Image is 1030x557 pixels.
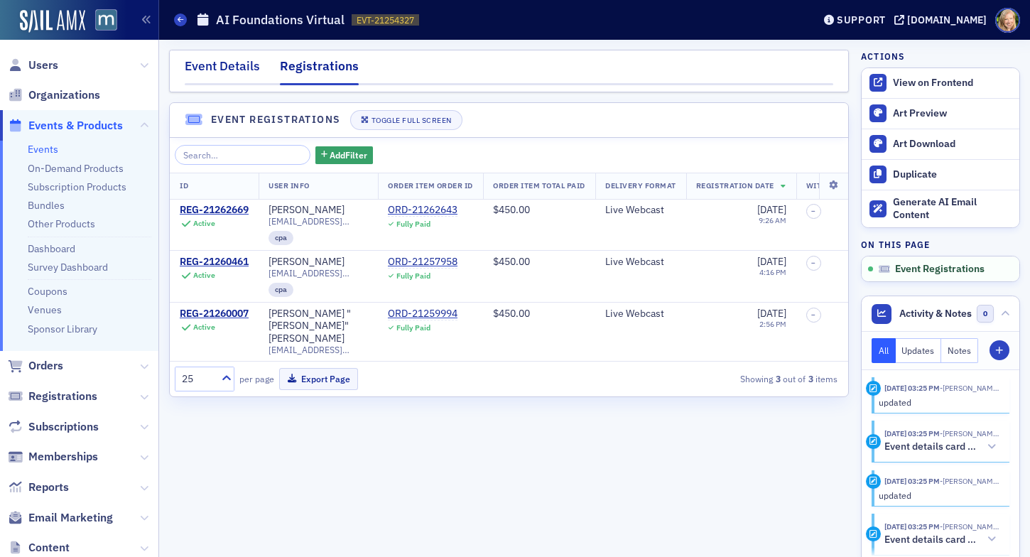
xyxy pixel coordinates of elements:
[269,216,368,227] span: [EMAIL_ADDRESS][DOMAIN_NAME]
[28,285,67,298] a: Coupons
[879,489,1000,502] div: updated
[8,540,70,556] a: Content
[239,372,274,385] label: per page
[28,180,126,193] a: Subscription Products
[28,199,65,212] a: Bundles
[28,143,58,156] a: Events
[866,434,881,449] div: Activity
[8,419,99,435] a: Subscriptions
[879,396,1000,409] div: updated
[862,68,1019,98] a: View on Frontend
[388,180,473,190] span: Order Item Order ID
[884,521,940,531] time: 8/4/2025 03:25 PM
[388,308,457,320] a: ORD-21259994
[28,419,99,435] span: Subscriptions
[269,345,368,355] span: [EMAIL_ADDRESS][DOMAIN_NAME]
[28,389,97,404] span: Registrations
[20,10,85,33] a: SailAMX
[28,303,62,316] a: Venues
[185,57,260,83] div: Event Details
[8,58,58,73] a: Users
[8,358,63,374] a: Orders
[269,231,293,245] div: cpa
[211,112,341,127] h4: Event Registrations
[605,204,676,217] div: Live Webcast
[837,13,886,26] div: Support
[757,203,786,216] span: [DATE]
[269,180,310,190] span: User Info
[862,190,1019,228] button: Generate AI Email Content
[866,381,881,396] div: Update
[605,256,676,269] div: Live Webcast
[884,440,999,455] button: Event details card updated
[884,428,940,438] time: 8/4/2025 03:25 PM
[193,271,215,280] div: Active
[872,338,896,363] button: All
[940,476,999,486] span: Dee Sullivan
[28,162,124,175] a: On-Demand Products
[8,510,113,526] a: Email Marketing
[893,196,1012,221] div: Generate AI Email Content
[995,8,1020,33] span: Profile
[941,338,978,363] button: Notes
[182,372,213,386] div: 25
[193,219,215,228] div: Active
[396,323,430,332] div: Fully Paid
[269,308,368,345] a: [PERSON_NAME] "[PERSON_NAME]" [PERSON_NAME]
[269,283,293,297] div: cpa
[180,180,188,190] span: ID
[773,372,783,385] strong: 3
[493,180,585,190] span: Order Item Total Paid
[193,323,215,332] div: Active
[884,383,940,393] time: 8/4/2025 03:25 PM
[493,203,530,216] span: $450.00
[605,308,676,320] div: Live Webcast
[28,242,75,255] a: Dashboard
[28,480,69,495] span: Reports
[28,118,123,134] span: Events & Products
[894,15,992,25] button: [DOMAIN_NAME]
[862,129,1019,159] a: Art Download
[28,87,100,103] span: Organizations
[180,308,249,320] a: REG-21260007
[350,110,462,130] button: Toggle Full Screen
[757,255,786,268] span: [DATE]
[388,256,457,269] div: ORD-21257958
[806,372,815,385] strong: 3
[28,261,108,274] a: Survey Dashboard
[269,256,345,269] a: [PERSON_NAME]
[28,358,63,374] span: Orders
[940,383,999,393] span: Dee Sullivan
[493,255,530,268] span: $450.00
[884,532,999,547] button: Event details card updated
[907,13,987,26] div: [DOMAIN_NAME]
[811,310,815,319] span: –
[28,510,113,526] span: Email Marketing
[806,180,917,190] span: With Printed E-Materials
[759,215,786,225] time: 9:26 AM
[895,263,985,276] span: Event Registrations
[180,256,249,269] a: REG-21260461
[811,259,815,267] span: –
[175,145,310,165] input: Search…
[28,217,95,230] a: Other Products
[759,319,786,329] time: 2:56 PM
[862,99,1019,129] a: Art Preview
[759,267,786,277] time: 4:16 PM
[8,118,123,134] a: Events & Products
[8,389,97,404] a: Registrations
[866,474,881,489] div: Update
[861,50,905,63] h4: Actions
[627,372,837,385] div: Showing out of items
[388,204,457,217] div: ORD-21262643
[893,168,1012,181] div: Duplicate
[216,11,345,28] h1: AI Foundations Virtual
[884,534,979,546] h5: Event details card updated
[315,146,374,164] button: AddFilter
[884,476,940,486] time: 8/4/2025 03:25 PM
[8,480,69,495] a: Reports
